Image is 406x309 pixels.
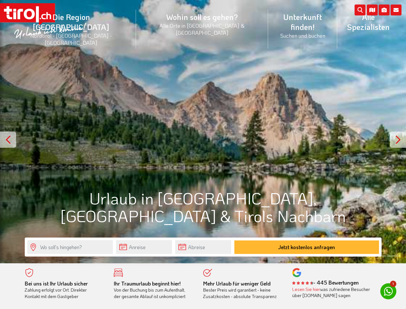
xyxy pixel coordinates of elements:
i: Karte öffnen [367,5,378,15]
b: Mehr Urlaub für weniger Geld [203,280,271,287]
div: Von der Buchung bis zum Aufenthalt, der gesamte Ablauf ist unkompliziert [114,280,194,300]
a: Wohin soll es gehen?Alle Orte in [GEOGRAPHIC_DATA] & [GEOGRAPHIC_DATA] [136,5,268,43]
a: Lesen Sie hier [292,286,320,292]
i: Kontakt [391,5,401,15]
b: Ihr Traumurlaub beginnt hier! [114,280,181,287]
input: Wo soll's hingehen? [27,240,113,254]
i: Fotogalerie [379,5,390,15]
div: Zahlung erfolgt vor Ort. Direkter Kontakt mit dem Gastgeber [25,280,104,300]
div: Bester Preis wird garantiert - keine Zusatzkosten - absolute Transparenz [203,280,283,300]
small: Alle Orte in [GEOGRAPHIC_DATA] & [GEOGRAPHIC_DATA] [144,22,261,36]
input: Anreise [116,240,172,254]
small: Suchen und buchen [276,32,329,39]
span: 1 [390,281,396,287]
a: 1 [380,283,396,299]
button: Jetzt kostenlos anfragen [234,240,379,254]
a: Unterkunft finden!Suchen und buchen [268,5,337,46]
a: Alle Spezialisten [337,5,400,39]
div: was zufriedene Besucher über [DOMAIN_NAME] sagen [292,286,372,299]
small: Nordtirol - [GEOGRAPHIC_DATA] - [GEOGRAPHIC_DATA] [14,32,128,46]
b: Bei uns ist Ihr Urlaub sicher [25,280,88,287]
input: Abreise [175,240,231,254]
b: - 445 Bewertungen [292,279,359,286]
a: Die Region [GEOGRAPHIC_DATA]Nordtirol - [GEOGRAPHIC_DATA] - [GEOGRAPHIC_DATA] [6,5,136,53]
